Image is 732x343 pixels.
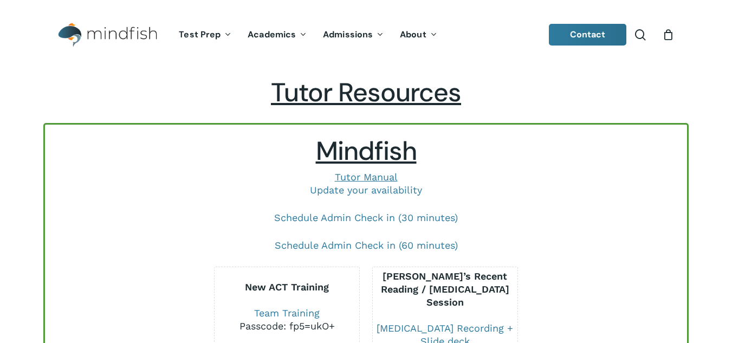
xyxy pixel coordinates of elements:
a: Team Training [254,307,320,319]
a: Schedule Admin Check in (60 minutes) [275,240,458,251]
span: Tutor Resources [271,75,461,109]
span: Admissions [323,29,373,40]
a: Update your availability [310,184,422,196]
a: Contact [549,24,627,46]
div: Passcode: fp5=ukO+ [215,320,359,333]
b: New ACT Training [245,281,329,293]
span: Academics [248,29,296,40]
b: [PERSON_NAME]’s Recent Reading / [MEDICAL_DATA] Session [381,270,509,308]
span: About [400,29,426,40]
a: Academics [239,30,315,40]
span: Test Prep [179,29,221,40]
a: About [392,30,445,40]
a: Tutor Manual [335,171,398,183]
header: Main Menu [43,15,689,55]
a: Test Prep [171,30,239,40]
a: Schedule Admin Check in (30 minutes) [274,212,458,223]
span: Mindfish [316,134,417,168]
nav: Main Menu [171,15,445,55]
a: Cart [662,29,674,41]
span: Contact [570,29,606,40]
a: Admissions [315,30,392,40]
